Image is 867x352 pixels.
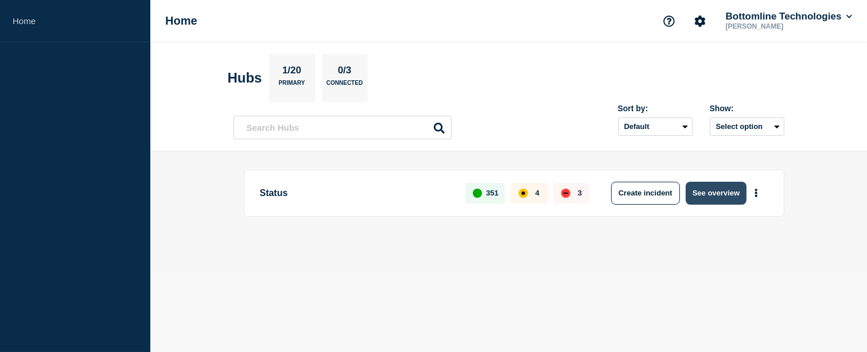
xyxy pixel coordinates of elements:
button: Account settings [688,9,712,33]
p: [PERSON_NAME] [724,22,843,30]
button: Select option [710,118,784,136]
p: 0/3 [333,65,356,80]
h1: Home [165,14,197,28]
input: Search Hubs [234,116,452,139]
button: Create incident [611,182,680,205]
p: Connected [326,80,363,92]
p: 3 [578,189,582,197]
p: 1/20 [278,65,305,80]
button: Support [657,9,681,33]
button: Bottomline Technologies [724,11,854,22]
button: More actions [749,182,764,204]
p: Primary [279,80,305,92]
p: 351 [486,189,499,197]
p: 4 [535,189,539,197]
h2: Hubs [228,70,262,86]
p: Status [260,182,453,205]
select: Sort by [618,118,693,136]
div: Sort by: [618,104,693,113]
div: affected [519,189,528,198]
div: Show: [710,104,784,113]
div: down [561,189,570,198]
button: See overview [686,182,747,205]
div: up [473,189,482,198]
